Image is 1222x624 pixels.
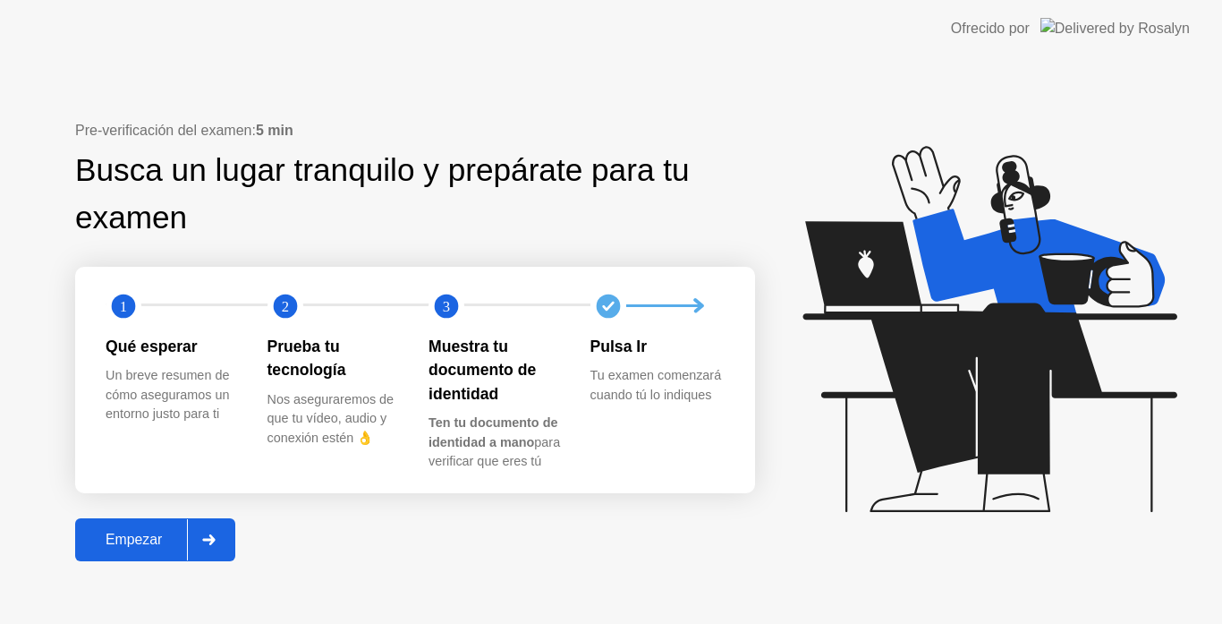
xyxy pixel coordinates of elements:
div: Qué esperar [106,335,239,358]
b: Ten tu documento de identidad a mano [429,415,557,449]
div: Muestra tu documento de identidad [429,335,562,406]
div: Un breve resumen de cómo aseguramos un entorno justo para ti [106,366,239,424]
b: 5 min [256,123,293,138]
div: para verificar que eres tú [429,414,562,472]
text: 3 [443,297,450,314]
div: Empezar [81,532,187,548]
button: Empezar [75,518,235,561]
div: Prueba tu tecnología [267,335,401,382]
img: Delivered by Rosalyn [1040,18,1190,38]
div: Pulsa Ir [590,335,724,358]
div: Nos aseguraremos de que tu vídeo, audio y conexión estén 👌 [267,390,401,449]
div: Tu examen comenzará cuando tú lo indiques [590,366,724,405]
div: Busca un lugar tranquilo y prepárate para tu examen [75,147,706,242]
div: Pre-verificación del examen: [75,120,755,141]
text: 1 [120,297,127,314]
div: Ofrecido por [951,18,1030,39]
text: 2 [281,297,288,314]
